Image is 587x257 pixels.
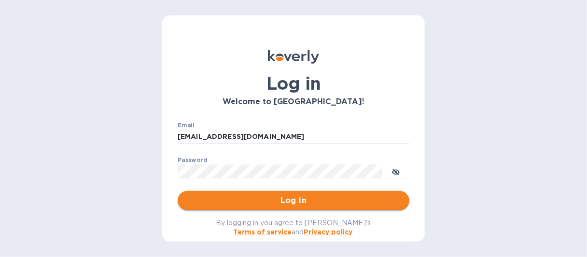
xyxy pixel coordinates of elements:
h3: Welcome to [GEOGRAPHIC_DATA]! [178,97,409,107]
label: Password [178,157,207,163]
input: Enter email address [178,130,409,144]
button: toggle password visibility [386,162,405,181]
button: Log in [178,191,409,210]
span: By logging in you agree to [PERSON_NAME]'s and . [216,219,371,236]
img: Koverly [268,50,319,64]
a: Privacy policy [304,228,352,236]
label: Email [178,122,195,128]
span: Log in [185,195,402,206]
h1: Log in [178,73,409,94]
a: Terms of service [233,228,292,236]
